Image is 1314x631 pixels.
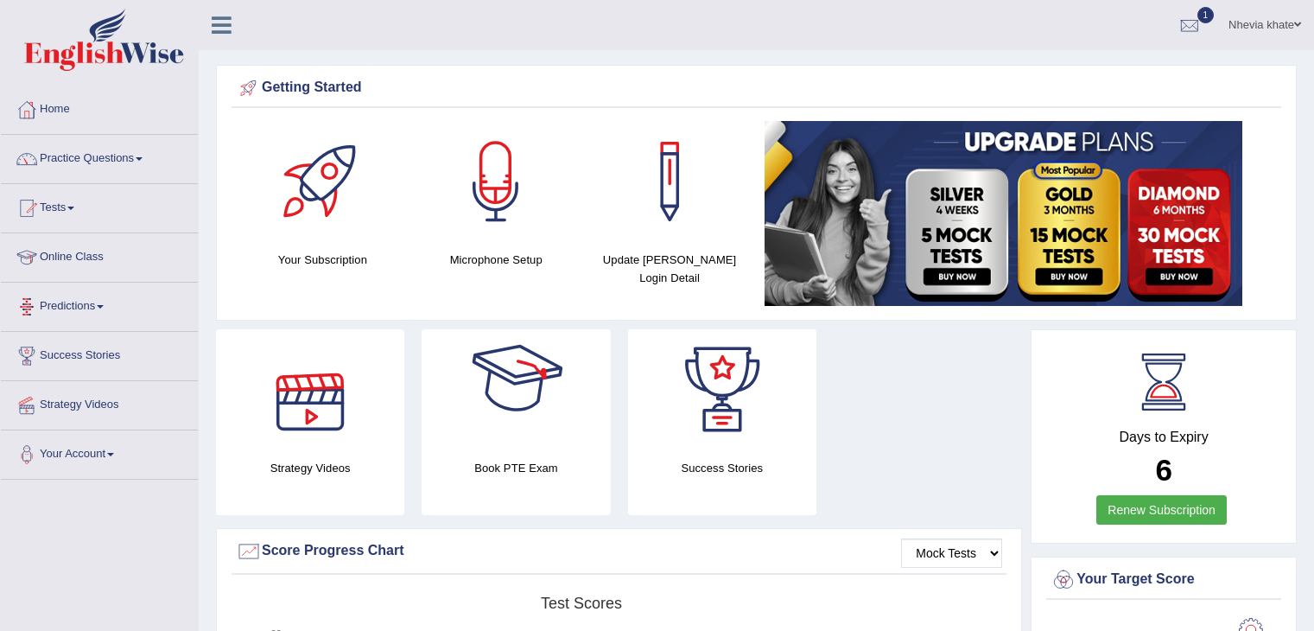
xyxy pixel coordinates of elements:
h4: Your Subscription [244,251,401,269]
a: Tests [1,184,198,227]
span: 1 [1197,7,1215,23]
h4: Book PTE Exam [422,459,610,477]
tspan: Test scores [541,595,622,612]
div: Getting Started [236,75,1277,101]
b: 6 [1155,453,1171,487]
h4: Microphone Setup [418,251,574,269]
a: Home [1,86,198,129]
div: Score Progress Chart [236,539,1002,564]
img: small5.jpg [765,121,1242,306]
h4: Success Stories [628,459,816,477]
h4: Days to Expiry [1051,430,1277,445]
h4: Strategy Videos [216,459,404,477]
h4: Update [PERSON_NAME] Login Detail [592,251,748,287]
a: Strategy Videos [1,381,198,424]
a: Online Class [1,233,198,277]
div: Your Target Score [1051,567,1277,593]
a: Your Account [1,430,198,474]
a: Success Stories [1,332,198,375]
a: Practice Questions [1,135,198,178]
a: Predictions [1,283,198,326]
a: Renew Subscription [1096,495,1227,525]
